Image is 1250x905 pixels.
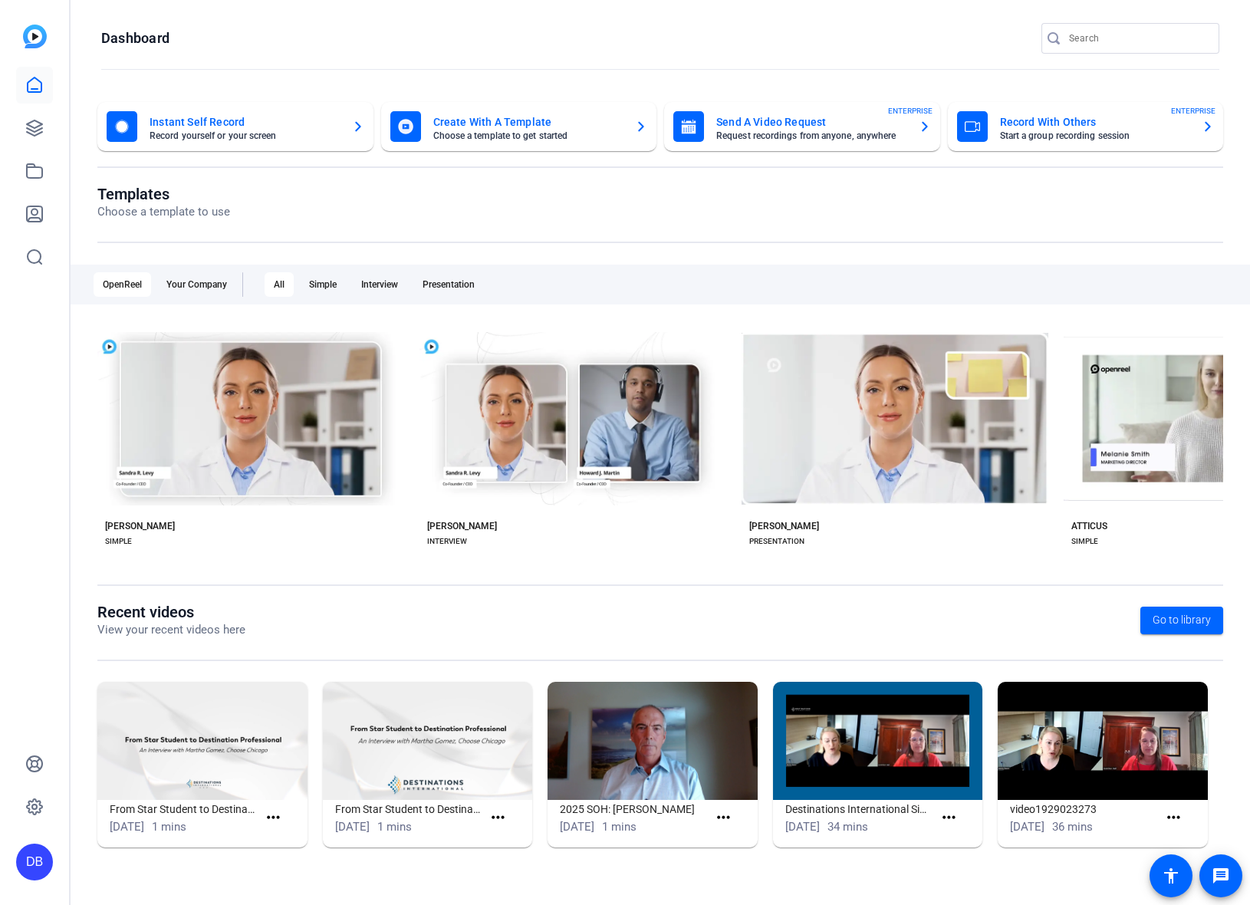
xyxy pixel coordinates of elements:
button: Record With OthersStart a group recording sessionENTERPRISE [948,102,1224,151]
mat-card-title: Record With Others [1000,113,1190,131]
mat-icon: more_horiz [939,808,959,828]
div: DB [16,844,53,880]
h1: video1929023273 [1010,800,1158,818]
img: From Star Student to Destination Professional [97,682,308,800]
span: 1 mins [152,820,186,834]
div: ATTICUS [1071,520,1107,532]
span: [DATE] [560,820,594,834]
div: SIMPLE [1071,535,1098,548]
span: 1 mins [377,820,412,834]
p: Choose a template to use [97,203,230,221]
div: Presentation [413,272,484,297]
img: video1929023273 [998,682,1208,800]
mat-icon: more_horiz [488,808,508,828]
h1: 2025 SOH: [PERSON_NAME] [560,800,708,818]
div: [PERSON_NAME] [427,520,497,532]
mat-card-title: Create With A Template [433,113,623,131]
h1: Dashboard [101,29,169,48]
img: Destinations International Simple (48582) [773,682,983,800]
h1: Recent videos [97,603,245,621]
button: Create With A TemplateChoose a template to get started [381,102,657,151]
mat-icon: more_horiz [264,808,283,828]
mat-card-subtitle: Choose a template to get started [433,131,623,140]
h1: From Star Student to Destination Professional [110,800,258,818]
div: INTERVIEW [427,535,467,548]
div: All [265,272,294,297]
h1: Destinations International Simple (48582) [785,800,933,818]
button: Instant Self RecordRecord yourself or your screen [97,102,373,151]
div: Your Company [157,272,236,297]
div: [PERSON_NAME] [105,520,175,532]
span: Go to library [1153,612,1211,628]
h1: From Star Student to Destination Professional [335,800,483,818]
h1: Templates [97,185,230,203]
mat-icon: more_horiz [1164,808,1183,828]
mat-card-subtitle: Record yourself or your screen [150,131,340,140]
mat-card-subtitle: Start a group recording session [1000,131,1190,140]
span: [DATE] [110,820,144,834]
div: PRESENTATION [749,535,804,548]
span: ENTERPRISE [888,105,933,117]
span: 36 mins [1052,820,1093,834]
p: View your recent videos here [97,621,245,639]
input: Search [1069,29,1207,48]
div: [PERSON_NAME] [749,520,819,532]
span: 1 mins [602,820,637,834]
span: [DATE] [785,820,820,834]
img: blue-gradient.svg [23,25,47,48]
mat-icon: accessibility [1162,867,1180,885]
span: 34 mins [827,820,868,834]
img: From Star Student to Destination Professional [323,682,533,800]
div: SIMPLE [105,535,132,548]
mat-card-subtitle: Request recordings from anyone, anywhere [716,131,906,140]
div: OpenReel [94,272,151,297]
img: 2025 SOH: Mike Gamble [548,682,758,800]
button: Send A Video RequestRequest recordings from anyone, anywhereENTERPRISE [664,102,940,151]
span: [DATE] [335,820,370,834]
mat-card-title: Send A Video Request [716,113,906,131]
mat-card-title: Instant Self Record [150,113,340,131]
span: [DATE] [1010,820,1044,834]
mat-icon: more_horiz [714,808,733,828]
div: Interview [352,272,407,297]
a: Go to library [1140,607,1223,634]
div: Simple [300,272,346,297]
span: ENTERPRISE [1171,105,1215,117]
mat-icon: message [1212,867,1230,885]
